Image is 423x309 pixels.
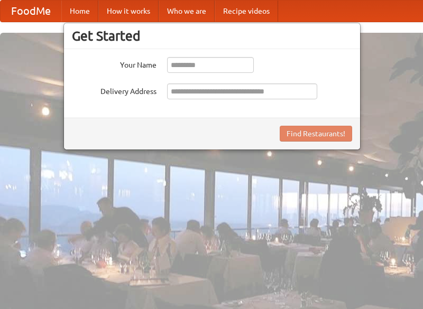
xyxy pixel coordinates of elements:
a: Recipe videos [215,1,278,22]
a: Home [61,1,98,22]
a: FoodMe [1,1,61,22]
a: Who we are [159,1,215,22]
label: Delivery Address [72,83,157,97]
a: How it works [98,1,159,22]
h3: Get Started [72,28,352,44]
label: Your Name [72,57,157,70]
button: Find Restaurants! [280,126,352,142]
